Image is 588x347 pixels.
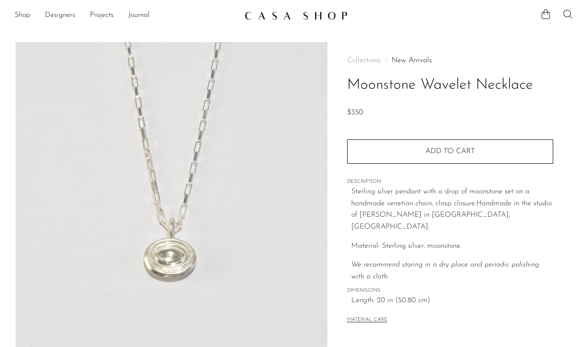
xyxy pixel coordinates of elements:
span: Collections [347,57,381,64]
span: andmade in the studio of [PERSON_NAME] in [GEOGRAPHIC_DATA], [GEOGRAPHIC_DATA]. [351,200,552,230]
span: DESCRIPTION [347,178,553,186]
em: We recommend storing in a dry place and periodic polishing with a cloth. [351,261,539,280]
button: MATERIAL CARE [347,317,387,324]
span: DIMENSIONS [347,287,553,295]
nav: Breadcrumbs [347,57,553,64]
button: Add to cart [347,139,553,163]
a: Projects [90,10,114,21]
h1: Moonstone Wavelet Necklace [347,74,553,97]
p: Sterling silver pendant with a drop of moonstone set on a handmade venetian chain, clasp closure. H [351,186,553,233]
a: New Arrivals [392,57,432,64]
nav: Desktop navigation [15,8,237,23]
span: Add to cart [425,148,475,155]
a: Journal [128,10,150,21]
span: $350 [347,109,363,116]
ul: NEW HEADER MENU [15,8,237,23]
a: Shop [15,10,30,21]
a: Designers [45,10,75,21]
span: Length: 20 in (50.80 cm) [351,295,553,307]
p: Material: Sterling silver, moonstone. [351,240,553,252]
